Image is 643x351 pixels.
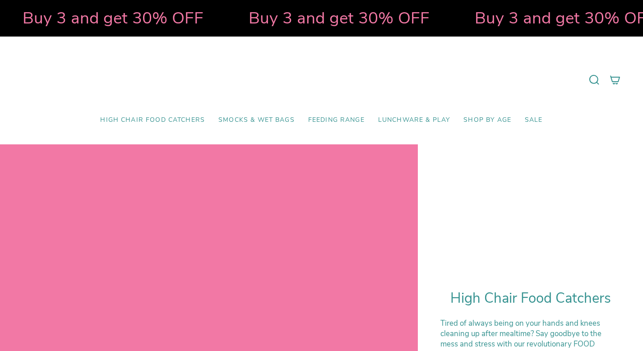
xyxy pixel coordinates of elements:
span: SALE [525,116,543,124]
a: High Chair Food Catchers [93,110,212,131]
span: Shop by Age [463,116,511,124]
strong: Buy 3 and get 30% OFF [21,7,202,29]
span: High Chair Food Catchers [100,116,205,124]
span: Lunchware & Play [378,116,450,124]
span: Feeding Range [308,116,365,124]
a: Lunchware & Play [371,110,457,131]
a: Feeding Range [301,110,371,131]
h1: High Chair Food Catchers [440,290,620,307]
a: Smocks & Wet Bags [212,110,301,131]
a: SALE [518,110,550,131]
span: Smocks & Wet Bags [218,116,295,124]
strong: Buy 3 and get 30% OFF [247,7,428,29]
a: Mumma’s Little Helpers [244,50,399,110]
a: Shop by Age [457,110,518,131]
